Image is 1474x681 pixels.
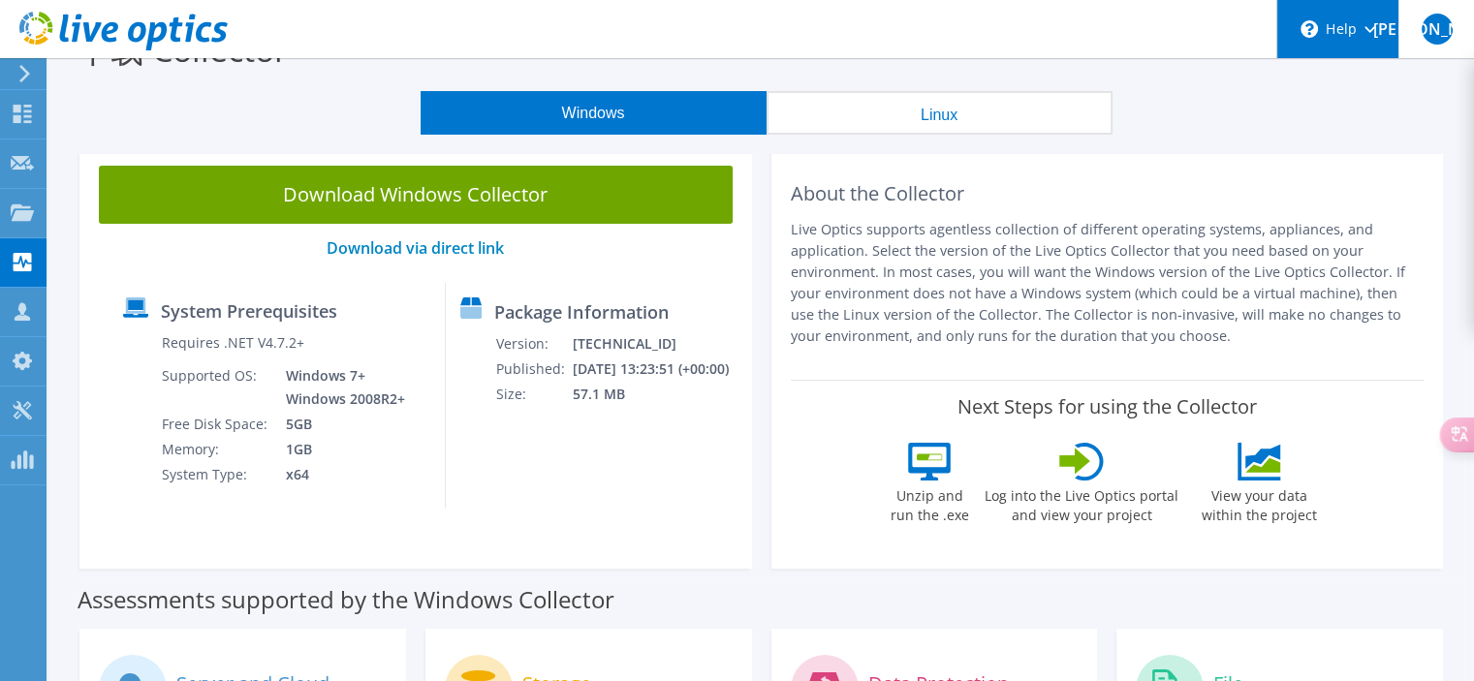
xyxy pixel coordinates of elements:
[1422,14,1453,45] span: [PERSON_NAME]
[1189,480,1329,525] label: View your data within the project
[161,363,271,412] td: Supported OS:
[161,462,271,487] td: System Type:
[885,480,974,525] label: Unzip and run the .exe
[495,382,572,407] td: Size:
[162,333,304,353] label: Requires .NET V4.7.2+
[327,237,504,259] a: Download via direct link
[271,462,409,487] td: x64
[271,412,409,437] td: 5GB
[791,219,1425,347] p: Live Optics supports agentless collection of different operating systems, appliances, and applica...
[495,331,572,356] td: Version:
[1301,20,1318,38] svg: \n
[161,301,337,321] label: System Prerequisites
[767,91,1113,135] button: Linux
[78,590,614,609] label: Assessments supported by the Windows Collector
[494,302,668,322] label: Package Information
[984,480,1179,525] label: Log into the Live Optics portal and view your project
[791,182,1425,205] h2: About the Collector
[495,356,572,382] td: Published:
[957,395,1257,418] label: Next Steps for using the Collector
[572,356,742,382] td: [DATE] 13:23:51 (+00:00)
[421,91,767,135] button: Windows
[271,363,409,412] td: Windows 7+ Windows 2008R2+
[161,437,271,462] td: Memory:
[161,412,271,437] td: Free Disk Space:
[271,437,409,462] td: 1GB
[99,166,733,224] a: Download Windows Collector
[572,331,742,356] td: [TECHNICAL_ID]
[572,382,742,407] td: 57.1 MB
